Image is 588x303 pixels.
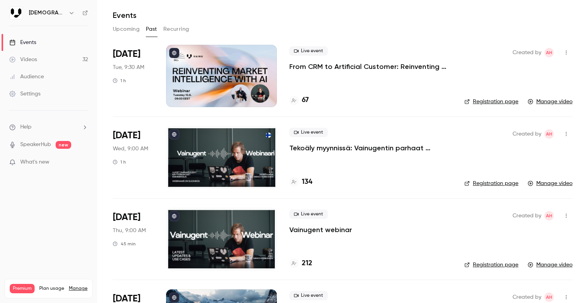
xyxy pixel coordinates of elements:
span: Live event [289,128,328,137]
span: [DATE] [113,129,140,142]
span: Wed, 9:00 AM [113,145,148,153]
span: Created by [513,48,541,57]
a: Registration page [464,180,518,187]
button: Recurring [163,23,189,35]
span: AH [546,211,552,220]
span: Plan usage [39,285,64,292]
span: Aamer Hasu [544,129,554,139]
span: What's new [20,158,49,166]
span: Premium [10,284,35,293]
h6: [DEMOGRAPHIC_DATA] [29,9,65,17]
div: Events [9,39,36,46]
a: 134 [289,177,312,187]
h4: 134 [302,177,312,187]
a: 212 [289,258,312,269]
h4: 212 [302,258,312,269]
div: Jun 10 Tue, 9:30 AM (Europe/Helsinki) [113,45,154,107]
a: Tekoäly myynnissä: Vainugentin parhaat käyttötavat [289,143,452,153]
h4: 67 [302,95,309,106]
span: AH [546,48,552,57]
span: new [56,141,71,149]
span: AH [546,129,552,139]
a: Manage video [528,98,572,106]
span: Live event [289,291,328,300]
img: Vainu [10,7,22,19]
div: 1 h [113,78,126,84]
span: Aamer Hasu [544,211,554,220]
div: May 22 Thu, 9:00 AM (Europe/Helsinki) [113,208,154,270]
div: 45 min [113,241,136,247]
div: Audience [9,73,44,81]
span: Live event [289,46,328,56]
span: Created by [513,211,541,220]
a: Vainugent webinar [289,225,352,234]
a: SpeakerHub [20,141,51,149]
a: 67 [289,95,309,106]
span: Aamer Hasu [544,48,554,57]
a: Registration page [464,261,518,269]
h1: Events [113,11,136,20]
button: Upcoming [113,23,140,35]
span: Help [20,123,31,131]
span: Created by [513,129,541,139]
div: May 28 Wed, 9:00 AM (Europe/Helsinki) [113,126,154,188]
iframe: Noticeable Trigger [79,159,88,166]
a: From CRM to Artificial Customer: Reinventing Market Intelligence with AI [289,62,452,71]
span: [DATE] [113,211,140,224]
li: help-dropdown-opener [9,123,88,131]
button: Past [146,23,157,35]
span: Tue, 9:30 AM [113,63,144,71]
div: Videos [9,56,37,63]
span: Aamer Hasu [544,292,554,302]
span: Thu, 9:00 AM [113,227,146,234]
a: Manage video [528,261,572,269]
span: AH [546,292,552,302]
span: Live event [289,210,328,219]
a: Manage [69,285,87,292]
span: [DATE] [113,48,140,60]
a: Manage video [528,180,572,187]
div: 1 h [113,159,126,165]
span: Created by [513,292,541,302]
div: Settings [9,90,40,98]
a: Registration page [464,98,518,106]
